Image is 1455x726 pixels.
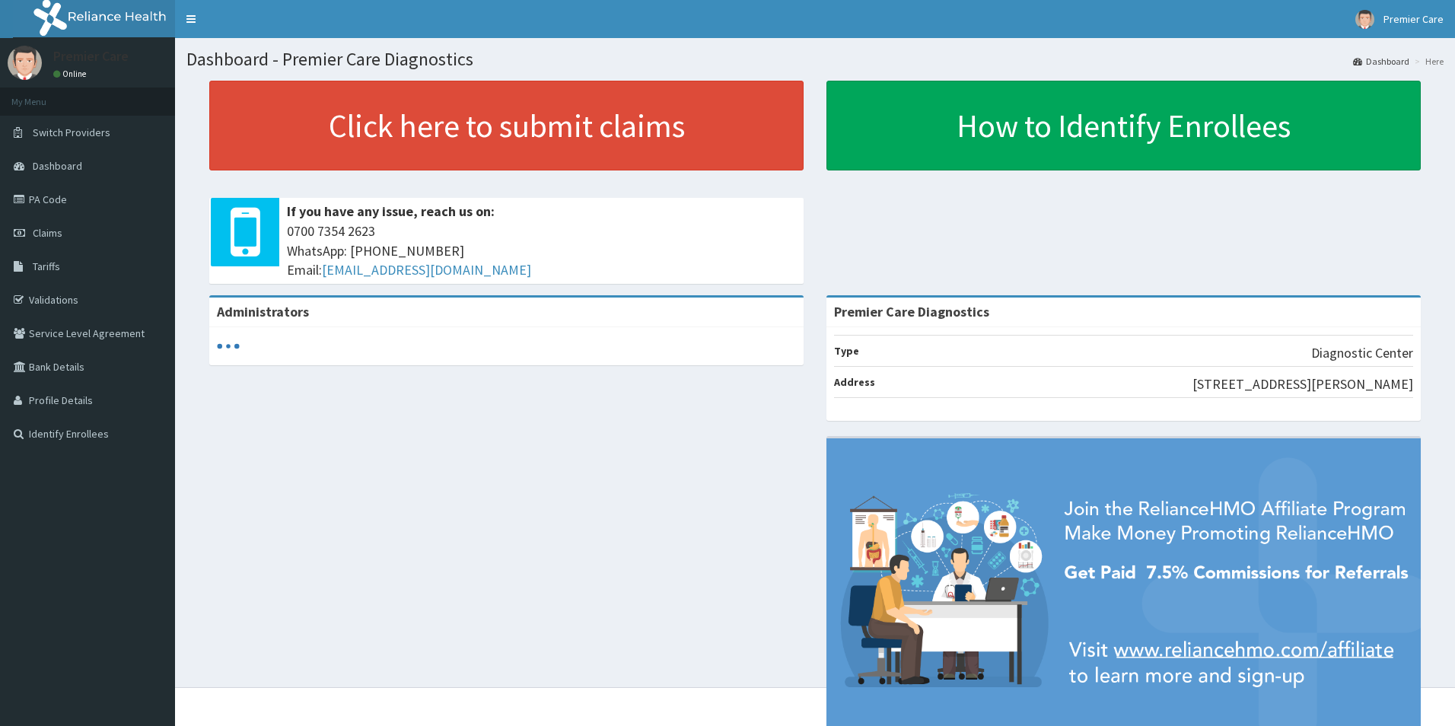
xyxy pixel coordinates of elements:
b: Administrators [217,303,309,320]
a: [EMAIL_ADDRESS][DOMAIN_NAME] [322,261,531,279]
strong: Premier Care Diagnostics [834,303,989,320]
a: How to Identify Enrollees [826,81,1421,170]
svg: audio-loading [217,335,240,358]
span: 0700 7354 2623 WhatsApp: [PHONE_NUMBER] Email: [287,221,796,280]
span: Premier Care [1383,12,1444,26]
a: Click here to submit claims [209,81,804,170]
h1: Dashboard - Premier Care Diagnostics [186,49,1444,69]
img: User Image [1355,10,1374,29]
p: [STREET_ADDRESS][PERSON_NAME] [1192,374,1413,394]
a: Dashboard [1353,55,1409,68]
b: Type [834,344,859,358]
span: Claims [33,226,62,240]
b: If you have any issue, reach us on: [287,202,495,220]
span: Dashboard [33,159,82,173]
p: Diagnostic Center [1311,343,1413,363]
p: Premier Care [53,49,129,63]
span: Switch Providers [33,126,110,139]
img: User Image [8,46,42,80]
b: Address [834,375,875,389]
li: Here [1411,55,1444,68]
span: Tariffs [33,260,60,273]
a: Online [53,68,90,79]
